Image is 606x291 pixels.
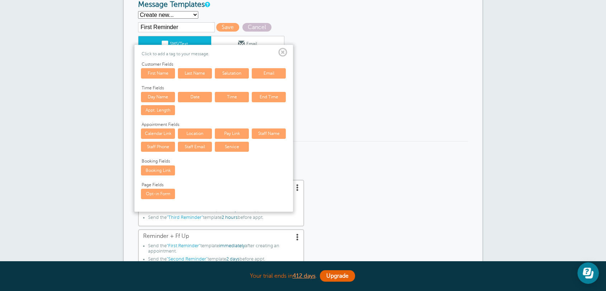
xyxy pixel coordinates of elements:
span: "Second Reminder" [167,257,208,262]
span: Booking Fields [142,159,287,164]
a: Email [211,36,284,50]
div: Your trial ends in . [124,268,482,284]
h3: Message Sequences [138,141,468,161]
span: "First Reminder" [167,243,200,248]
a: This is the wording for your reminder and follow-up messages. You can create multiple templates i... [205,2,209,7]
a: Upgrade [320,270,355,282]
a: 412 days [293,273,316,279]
a: Date [178,92,212,102]
a: Staff Email [178,142,212,152]
a: Staff Name [252,128,286,139]
span: Page Fields [142,182,287,187]
a: Service [215,142,249,152]
a: Last Name [178,68,212,78]
a: End Time [252,92,286,102]
h3: Message Templates [138,0,468,9]
span: 2 hours [222,215,238,220]
p: Click to add a tag to your message. [142,51,286,56]
a: Calendar Link [141,128,175,139]
a: Staff Phone [141,142,175,152]
a: SMS/Text [138,36,211,50]
a: Time [215,92,249,102]
a: Location [178,128,212,139]
li: Send the template before appt. [148,257,299,264]
a: Cancel [242,24,273,30]
a: Day Name [141,92,175,102]
span: Save [216,23,239,32]
span: immediately [219,243,245,248]
iframe: Resource center [577,262,599,284]
a: Email [252,68,286,78]
li: Send the template before appt. [148,215,299,223]
li: Send the template after creating an appointment. [148,243,299,257]
span: 2 days [226,257,240,262]
span: Customer Fields [142,62,287,67]
a: Salutation [215,68,249,78]
a: Booking Link [141,165,175,175]
a: Opt-in Form [141,189,175,199]
a: Pay Link [215,128,249,139]
span: Reminder + Ff Up [143,233,299,240]
a: Save [216,24,242,30]
input: Template Name [138,22,215,32]
a: First Name [141,68,175,78]
a: Appt. Length [141,105,175,115]
span: "Third Reminder" [167,215,203,220]
span: Time Fields [142,85,287,90]
span: Cancel [242,23,271,32]
span: Appointment Fields [142,122,287,127]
